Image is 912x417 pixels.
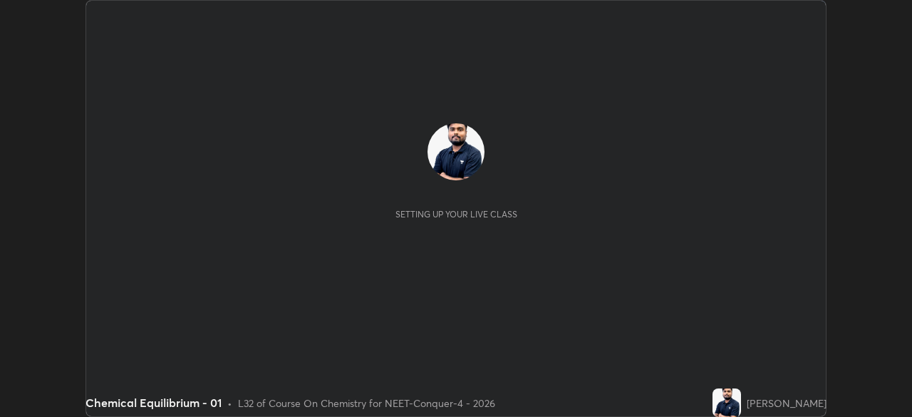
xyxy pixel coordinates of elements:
[712,388,741,417] img: d3afc91c8d51471cb35968126d237139.jpg
[227,396,232,411] div: •
[747,396,826,411] div: [PERSON_NAME]
[395,209,517,220] div: Setting up your live class
[85,394,222,411] div: Chemical Equilibrium - 01
[427,123,484,180] img: d3afc91c8d51471cb35968126d237139.jpg
[238,396,495,411] div: L32 of Course On Chemistry for NEET-Conquer-4 - 2026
